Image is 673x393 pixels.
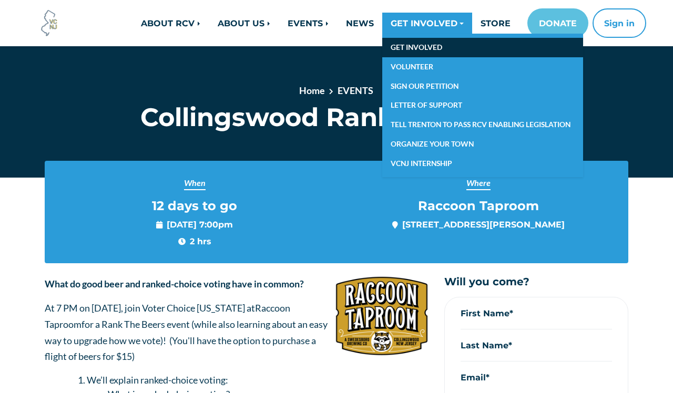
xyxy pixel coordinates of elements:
[45,278,304,289] strong: What do good beer and ranked-choice voting have in common?
[35,9,64,37] img: Voter Choice NJ
[382,38,583,57] a: GET INVOLVED
[382,34,583,177] div: GET INVOLVED
[157,84,516,102] nav: breadcrumb
[382,57,583,77] a: VOLUNTEER
[299,85,325,96] a: Home
[444,276,628,288] h5: Will you come?
[418,199,539,214] span: Raccoon Taproom
[120,102,554,132] h1: Collingswood Rank The Beers
[472,13,519,34] a: STORE
[279,13,338,34] a: EVENTS
[382,115,583,135] a: TELL TRENTON TO PASS RCV ENABLING LEGISLATION
[152,199,237,214] span: 12 days to go
[209,13,279,34] a: ABOUT US
[45,161,628,263] section: Event info
[338,85,373,96] a: EVENTS
[45,302,290,330] span: Raccoon Taproom
[382,154,583,173] a: VCNJ INTERNSHIP
[527,8,588,38] a: DONATE
[382,96,583,115] a: LETTER OF SUPPORT
[593,8,646,38] button: Sign in or sign up
[382,135,583,154] a: ORGANIZE YOUR TOWN
[156,218,233,231] span: [DATE] 7:00pm
[338,13,382,34] a: NEWS
[45,300,429,364] p: At 7 PM on [DATE], join Voter Choice [US_STATE] at for a Rank The Beers event (while also learnin...
[132,13,209,34] a: ABOUT RCV
[382,13,472,34] a: GET INVOLVED
[402,219,565,230] a: [STREET_ADDRESS][PERSON_NAME]
[45,335,316,363] span: ou'll have the option to purchase a flight of beers for $15)
[111,8,646,38] nav: Main navigation
[382,77,583,96] a: SIGN OUR PETITION
[335,276,429,356] img: silologo1.png
[184,177,206,190] span: When
[466,177,491,190] span: Where
[178,235,211,247] span: 2 hrs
